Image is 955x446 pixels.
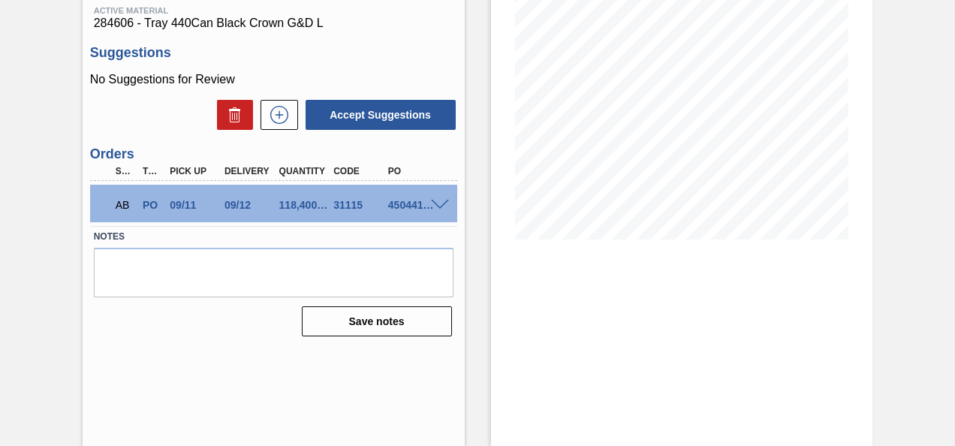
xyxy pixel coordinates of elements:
p: No Suggestions for Review [90,73,457,86]
div: Delete Suggestions [209,100,253,130]
div: Delivery [221,166,279,176]
div: 31115 [330,199,388,211]
div: Awaiting Billing [112,188,137,221]
div: Type [139,166,164,176]
span: 284606 - Tray 440Can Black Crown G&D L [94,17,453,30]
p: AB [116,199,134,211]
span: Active Material [94,6,453,15]
div: 09/12/2025 [221,199,279,211]
div: PO [384,166,443,176]
label: Notes [94,226,453,248]
div: New suggestion [253,100,298,130]
h3: Suggestions [90,45,457,61]
button: Accept Suggestions [306,100,456,130]
div: Step [112,166,137,176]
button: Save notes [302,306,452,336]
div: Code [330,166,388,176]
div: 4504412974 [384,199,443,211]
div: Purchase order [139,199,164,211]
div: Pick up [166,166,224,176]
h3: Orders [90,146,457,162]
div: Quantity [276,166,334,176]
div: Accept Suggestions [298,98,457,131]
div: 09/11/2025 [166,199,224,211]
div: 118,400.000 [276,199,334,211]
